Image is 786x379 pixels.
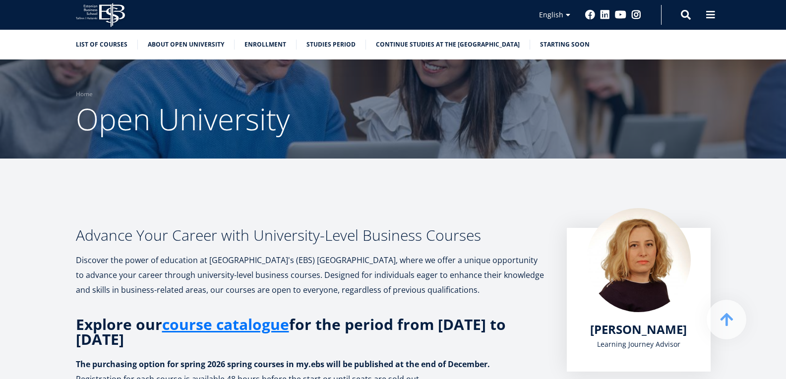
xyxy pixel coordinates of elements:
[615,10,626,20] a: Youtube
[587,337,691,352] div: Learning Journey Advisor
[376,40,520,50] a: Continue studies at the [GEOGRAPHIC_DATA]
[76,99,290,139] span: Open University
[587,208,691,312] img: Kadri Osula Learning Journey Advisor
[590,321,687,337] span: [PERSON_NAME]
[76,314,506,349] strong: Explore our for the period from [DATE] to [DATE]
[585,10,595,20] a: Facebook
[76,253,547,297] p: Discover the power of education at [GEOGRAPHIC_DATA]'s (EBS) [GEOGRAPHIC_DATA], where we offer a ...
[148,40,224,50] a: About Open University
[306,40,356,50] a: Studies period
[590,322,687,337] a: [PERSON_NAME]
[76,89,93,99] a: Home
[540,40,590,50] a: Starting soon
[600,10,610,20] a: Linkedin
[244,40,286,50] a: Enrollment
[76,228,547,243] h3: Advance Your Career with University-Level Business Courses
[631,10,641,20] a: Instagram
[162,317,289,332] a: course catalogue
[76,359,490,370] strong: The purchasing option for spring 2026 spring courses in my.ebs will be published at the end of De...
[76,40,127,50] a: List of Courses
